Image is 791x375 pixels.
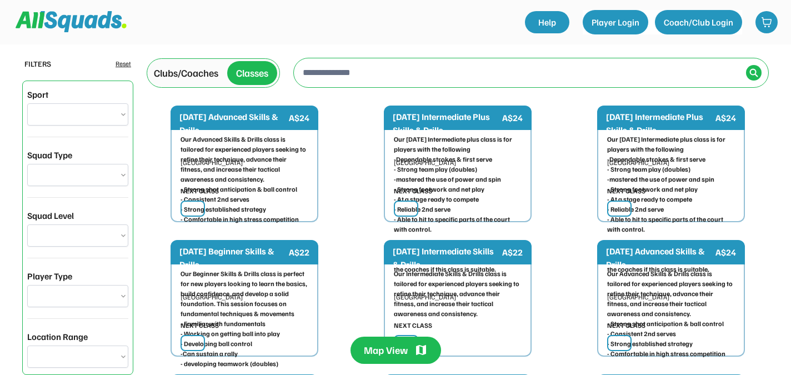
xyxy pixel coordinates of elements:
div: NEXT CLASS [181,321,219,331]
div: Squad Level [27,209,74,222]
img: yH5BAEAAAAALAAAAAABAAEAAAIBRAA7 [613,204,622,213]
button: Player Login [583,10,648,34]
div: [GEOGRAPHIC_DATA] [607,158,735,168]
div: A$24 [715,246,736,259]
div: FILTERS [24,58,51,69]
div: [GEOGRAPHIC_DATA] [394,292,522,302]
div: A$24 [715,111,736,124]
div: [DATE] Intermediate Plus Skills & Drills [393,110,500,137]
div: Our Intermediate Skills & Drills class is tailored for experienced players seeking to refine thei... [394,269,522,319]
div: Clubs/Coaches [154,66,218,81]
img: yH5BAEAAAAALAAAAAABAAEAAAIBRAA7 [399,204,408,213]
img: Squad%20Logo.svg [16,11,127,32]
div: A$24 [289,111,309,124]
button: Coach/Club Login [655,10,742,34]
div: [DATE] Advanced Skills & Drills [179,110,287,137]
div: Our [DATE] Intermediate plus class is for players with the following -Dependable strokes & first ... [607,134,735,274]
div: NEXT CLASS [607,321,645,331]
div: Reset [116,59,131,69]
img: Icon%20%2838%29.svg [749,68,758,77]
div: Classes [236,66,268,81]
div: Map View [364,343,408,357]
div: Player Type [27,269,72,283]
div: [DATE] Beginner Skills & Drills [179,244,287,271]
div: [GEOGRAPHIC_DATA] [607,292,735,302]
div: Our [DATE] Intermediate plus class is for players with the following -Dependable strokes & first ... [394,134,522,274]
div: Sport [27,88,48,101]
img: yH5BAEAAAAALAAAAAABAAEAAAIBRAA7 [186,204,195,213]
div: A$22 [502,246,523,259]
div: [GEOGRAPHIC_DATA] [181,292,308,302]
div: Our Advanced Skills & Drills class is tailored for experienced players seeking to refine their te... [607,269,735,359]
div: Our Beginner Skills & Drills class is perfect for new players looking to learn the basics, build ... [181,269,308,369]
div: [GEOGRAPHIC_DATA] [394,158,522,168]
div: NEXT CLASS [181,186,219,196]
div: [DATE] Intermediate Plus Skills & Drills [606,110,713,137]
img: shopping-cart-01%20%281%29.svg [761,17,772,28]
div: Squad Type [27,148,72,162]
a: Help [525,11,569,33]
div: [DATE] Intermediate Skills & Drills [393,244,500,271]
div: NEXT CLASS [394,321,432,331]
div: A$24 [502,111,523,124]
div: Our Advanced Skills & Drills class is tailored for experienced players seeking to refine their te... [181,134,308,224]
div: NEXT CLASS [607,186,645,196]
div: Location Range [27,330,88,343]
div: [DATE] Advanced Skills & Drills [606,244,713,271]
div: [GEOGRAPHIC_DATA] [181,158,308,168]
div: A$22 [289,246,309,259]
div: NEXT CLASS [394,186,432,196]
